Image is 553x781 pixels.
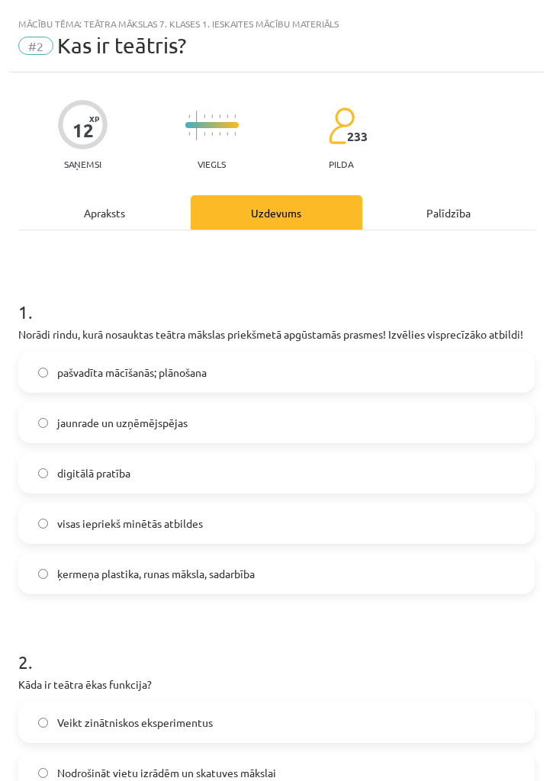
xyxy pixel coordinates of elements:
[57,765,276,781] span: Nodrošināt vietu izrādēm un skatuves mākslai
[57,465,130,481] span: digitālā pratība
[38,368,48,378] input: pašvadīta mācīšanās; plānošana
[188,132,190,136] img: icon-short-line-57e1e144782c952c97e751825c79c345078a6d821885a25fce030b3d8c18986b.svg
[89,114,99,123] span: XP
[38,519,48,529] input: visas iepriekš minētās atbildes
[188,114,190,118] img: icon-short-line-57e1e144782c952c97e751825c79c345078a6d821885a25fce030b3d8c18986b.svg
[38,418,48,428] input: jaunrade un uzņēmējspējas
[198,159,226,169] p: Viegls
[219,132,220,136] img: icon-short-line-57e1e144782c952c97e751825c79c345078a6d821885a25fce030b3d8c18986b.svg
[18,275,535,322] h1: 1 .
[196,111,198,140] img: icon-long-line-d9ea69661e0d244f92f715978eff75569469978d946b2353a9bb055b3ed8787d.svg
[72,120,94,141] div: 12
[57,715,213,731] span: Veikt zinātniskos eksperimentus
[57,33,186,58] span: Kas ir teātris?
[347,130,368,143] span: 233
[18,18,535,29] div: Mācību tēma: Teātra mākslas 7. klases 1. ieskaites mācību materiāls
[227,114,228,118] img: icon-short-line-57e1e144782c952c97e751825c79c345078a6d821885a25fce030b3d8c18986b.svg
[219,114,220,118] img: icon-short-line-57e1e144782c952c97e751825c79c345078a6d821885a25fce030b3d8c18986b.svg
[18,37,53,55] span: #2
[38,569,48,579] input: ķermeņa plastika, runas māksla, sadarbība
[38,768,48,778] input: Nodrošināt vietu izrādēm un skatuves mākslai
[57,516,203,532] span: visas iepriekš minētās atbildes
[227,132,228,136] img: icon-short-line-57e1e144782c952c97e751825c79c345078a6d821885a25fce030b3d8c18986b.svg
[329,159,353,169] p: pilda
[18,326,535,342] p: Norādi rindu, kurā nosauktas teātra mākslas priekšmetā apgūstamās prasmes! Izvēlies visprecīzāko ...
[234,132,236,136] img: icon-short-line-57e1e144782c952c97e751825c79c345078a6d821885a25fce030b3d8c18986b.svg
[57,566,255,582] span: ķermeņa plastika, runas māksla, sadarbība
[328,107,355,145] img: students-c634bb4e5e11cddfef0936a35e636f08e4e9abd3cc4e673bd6f9a4125e45ecb1.svg
[18,677,535,693] p: Kāda ir teātra ēkas funkcija?
[18,625,535,672] h1: 2 .
[38,468,48,478] input: digitālā pratība
[234,114,236,118] img: icon-short-line-57e1e144782c952c97e751825c79c345078a6d821885a25fce030b3d8c18986b.svg
[204,132,205,136] img: icon-short-line-57e1e144782c952c97e751825c79c345078a6d821885a25fce030b3d8c18986b.svg
[211,114,213,118] img: icon-short-line-57e1e144782c952c97e751825c79c345078a6d821885a25fce030b3d8c18986b.svg
[57,365,207,381] span: pašvadīta mācīšanās; plānošana
[58,159,108,169] p: Saņemsi
[57,415,188,431] span: jaunrade un uzņēmējspējas
[38,718,48,728] input: Veikt zinātniskos eksperimentus
[211,132,213,136] img: icon-short-line-57e1e144782c952c97e751825c79c345078a6d821885a25fce030b3d8c18986b.svg
[191,195,363,230] div: Uzdevums
[18,195,191,230] div: Apraksts
[362,195,535,230] div: Palīdzība
[204,114,205,118] img: icon-short-line-57e1e144782c952c97e751825c79c345078a6d821885a25fce030b3d8c18986b.svg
